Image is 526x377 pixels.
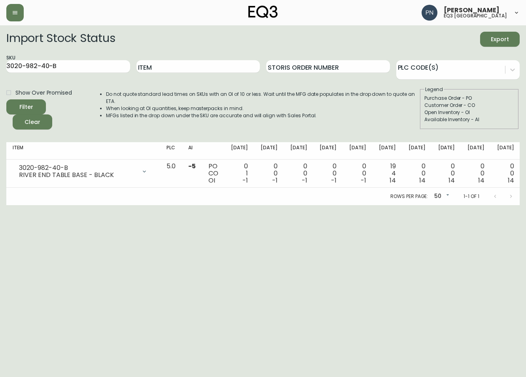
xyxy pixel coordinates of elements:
[290,163,307,184] div: 0 0
[424,86,444,93] legend: Legend
[302,176,307,185] span: -1
[182,142,202,160] th: AI
[272,176,278,185] span: -1
[467,163,484,184] div: 0 0
[424,109,515,116] div: Open Inventory - OI
[390,176,396,185] span: 14
[402,142,432,160] th: [DATE]
[331,176,337,185] span: -1
[261,163,278,184] div: 0 0
[422,5,437,21] img: 496f1288aca128e282dab2021d4f4334
[208,163,218,184] div: PO CO
[284,142,314,160] th: [DATE]
[419,176,426,185] span: 14
[208,176,215,185] span: OI
[19,102,33,112] div: Filter
[461,142,491,160] th: [DATE]
[19,164,136,171] div: 3020-982-40-B
[6,32,115,47] h2: Import Stock Status
[508,176,514,185] span: 14
[254,142,284,160] th: [DATE]
[19,171,136,179] div: RIVER END TABLE BASE - BLACK
[13,114,52,129] button: Clear
[248,6,278,18] img: logo
[349,163,366,184] div: 0 0
[313,142,343,160] th: [DATE]
[424,102,515,109] div: Customer Order - CO
[379,163,396,184] div: 19 4
[361,176,366,185] span: -1
[320,163,337,184] div: 0 0
[242,176,248,185] span: -1
[478,176,484,185] span: 14
[160,160,182,188] td: 5.0
[225,142,254,160] th: [DATE]
[343,142,373,160] th: [DATE]
[106,91,419,105] li: Do not quote standard lead times on SKUs with an OI of 10 or less. Wait until the MFG date popula...
[373,142,402,160] th: [DATE]
[497,163,514,184] div: 0 0
[390,193,428,200] p: Rows per page:
[160,142,182,160] th: PLC
[6,142,160,160] th: Item
[486,34,513,44] span: Export
[106,112,419,119] li: MFGs listed in the drop down under the SKU are accurate and will align with Sales Portal.
[431,190,451,203] div: 50
[6,99,46,114] button: Filter
[444,13,507,18] h5: eq3 [GEOGRAPHIC_DATA]
[424,116,515,123] div: Available Inventory - AI
[188,162,196,171] span: -5
[491,142,520,160] th: [DATE]
[19,117,46,127] span: Clear
[448,176,455,185] span: 14
[13,163,154,180] div: 3020-982-40-BRIVER END TABLE BASE - BLACK
[438,163,455,184] div: 0 0
[444,7,500,13] span: [PERSON_NAME]
[424,95,515,102] div: Purchase Order - PO
[15,89,72,97] span: Show Over Promised
[464,193,479,200] p: 1-1 of 1
[480,32,520,47] button: Export
[409,163,426,184] div: 0 0
[106,105,419,112] li: When looking at OI quantities, keep masterpacks in mind.
[432,142,462,160] th: [DATE]
[231,163,248,184] div: 0 1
